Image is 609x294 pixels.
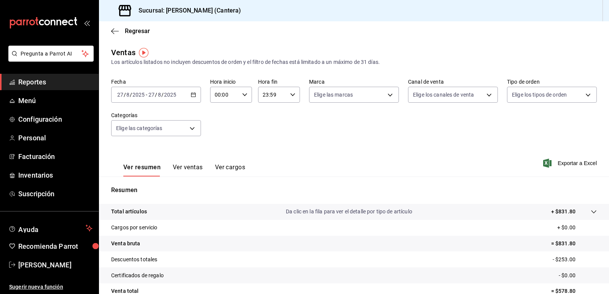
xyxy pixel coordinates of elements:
span: Regresar [125,27,150,35]
input: -- [117,92,124,98]
button: open_drawer_menu [84,20,90,26]
span: Pregunta a Parrot AI [21,50,82,58]
span: Personal [18,133,92,143]
input: -- [158,92,161,98]
p: Total artículos [111,208,147,216]
label: Fecha [111,79,201,84]
button: Pregunta a Parrot AI [8,46,94,62]
label: Tipo de orden [507,79,597,84]
p: Certificados de regalo [111,272,164,280]
p: + $0.00 [557,224,597,232]
div: Ventas [111,47,136,58]
input: -- [126,92,130,98]
span: Suscripción [18,189,92,199]
a: Pregunta a Parrot AI [5,55,94,63]
img: Tooltip marker [139,48,148,57]
span: Recomienda Parrot [18,241,92,251]
span: Elige las marcas [314,91,353,99]
p: Cargos por servicio [111,224,158,232]
label: Canal de venta [408,79,498,84]
p: + $831.80 [551,208,576,216]
label: Marca [309,79,399,84]
input: ---- [132,92,145,98]
span: Elige las categorías [116,124,163,132]
p: Resumen [111,186,597,195]
p: Venta bruta [111,240,140,248]
span: Sugerir nueva función [9,283,92,291]
span: - [146,92,147,98]
p: Descuentos totales [111,256,157,264]
div: navigation tabs [123,164,245,176]
span: Ayuda [18,224,83,233]
p: - $253.00 [553,256,597,264]
span: Elige los canales de venta [413,91,474,99]
button: Ver cargos [215,164,246,176]
label: Hora inicio [210,79,252,84]
span: / [124,92,126,98]
p: = $831.80 [551,240,597,248]
span: Reportes [18,77,92,87]
span: Facturación [18,151,92,162]
span: / [161,92,164,98]
span: Menú [18,95,92,106]
span: / [130,92,132,98]
input: -- [148,92,155,98]
button: Exportar a Excel [545,159,597,168]
span: / [155,92,157,98]
label: Hora fin [258,79,300,84]
p: - $0.00 [559,272,597,280]
input: ---- [164,92,177,98]
label: Categorías [111,113,201,118]
div: Los artículos listados no incluyen descuentos de orden y el filtro de fechas está limitado a un m... [111,58,597,66]
p: Da clic en la fila para ver el detalle por tipo de artículo [286,208,412,216]
button: Regresar [111,27,150,35]
span: Inventarios [18,170,92,180]
h3: Sucursal: [PERSON_NAME] (Cantera) [132,6,241,15]
span: Elige los tipos de orden [512,91,567,99]
button: Ver resumen [123,164,161,176]
span: [PERSON_NAME] [18,260,92,270]
button: Ver ventas [173,164,203,176]
span: Configuración [18,114,92,124]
